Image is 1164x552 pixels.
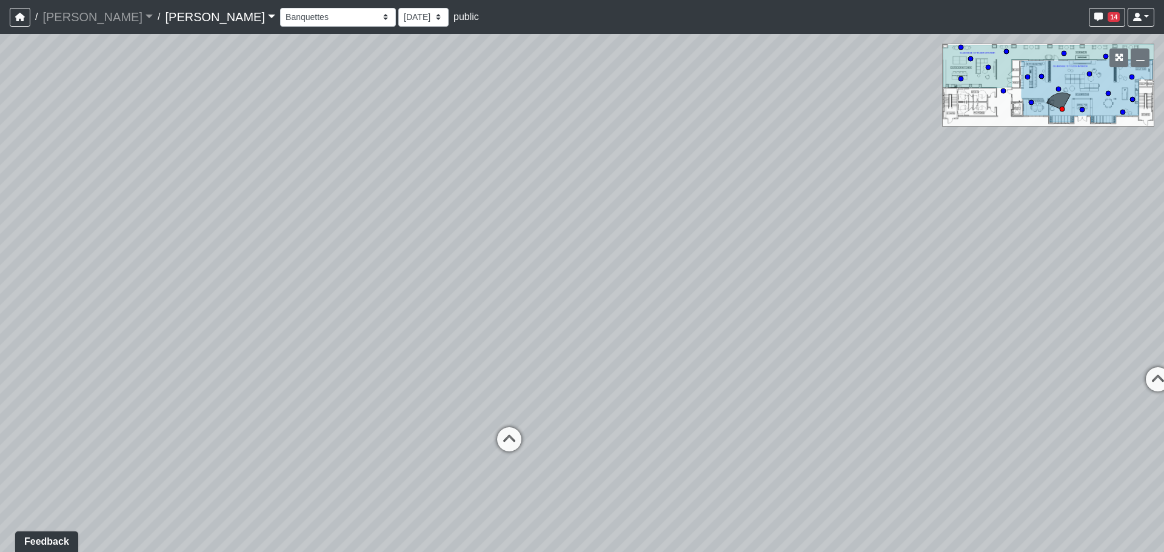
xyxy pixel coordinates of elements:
[1089,8,1125,27] button: 14
[1108,12,1120,22] span: 14
[9,528,81,552] iframe: Ybug feedback widget
[42,5,153,29] a: [PERSON_NAME]
[165,5,275,29] a: [PERSON_NAME]
[453,12,479,22] span: public
[30,5,42,29] span: /
[153,5,165,29] span: /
